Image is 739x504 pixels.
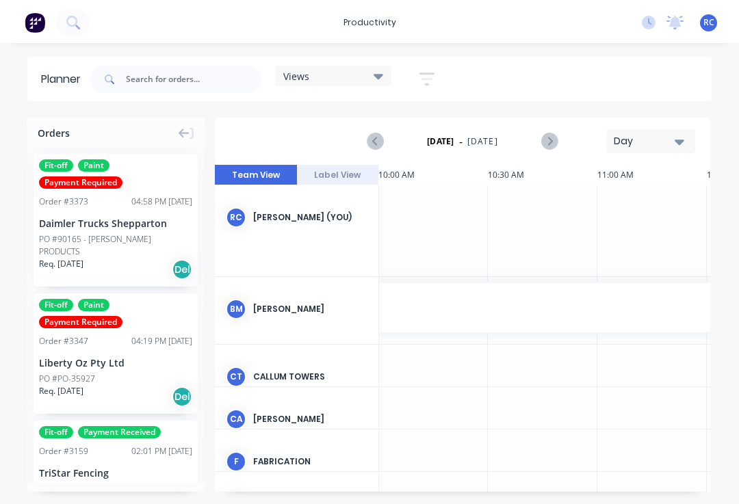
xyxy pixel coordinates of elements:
[703,14,714,27] span: RC
[226,297,246,317] div: BM
[378,163,488,183] div: 10:00 AM
[39,194,88,206] div: Order # 3373
[297,163,379,183] button: Label View
[131,443,192,455] div: 02:01 PM [DATE]
[459,131,463,148] span: -
[39,443,88,455] div: Order # 3159
[131,333,192,345] div: 04:19 PM [DATE]
[226,205,246,226] div: RC
[253,453,367,466] div: Fabrication
[427,133,454,146] strong: [DATE]
[39,333,88,345] div: Order # 3347
[226,364,246,385] div: CT
[541,131,557,148] button: Next page
[337,10,403,31] div: productivity
[215,163,297,183] button: Team View
[606,127,695,151] button: Day
[597,163,707,183] div: 11:00 AM
[253,209,367,222] div: [PERSON_NAME] (You)
[368,131,384,148] button: Previous page
[78,157,109,170] span: Paint
[131,194,192,206] div: 04:58 PM [DATE]
[41,69,88,85] div: Planner
[253,369,367,381] div: Callum Towers
[39,231,192,256] div: PO #90165 - [PERSON_NAME] PRODUCTS
[126,64,261,91] input: Search for orders...
[614,132,677,146] div: Day
[253,301,367,313] div: [PERSON_NAME]
[39,157,73,170] span: Fit-off
[172,257,192,278] div: Del
[39,314,122,326] span: Payment Required
[39,214,192,228] div: Daimler Trucks Shepparton
[39,371,95,383] div: PO #PO-35927
[283,67,309,81] span: Views
[25,10,45,31] img: Factory
[78,297,109,309] span: Paint
[39,383,83,395] span: Req. [DATE]
[226,449,246,470] div: F
[488,163,597,183] div: 10:30 AM
[39,256,83,268] span: Req. [DATE]
[39,174,122,187] span: Payment Required
[39,424,73,436] span: Fit-off
[39,354,192,368] div: Liberty Oz Pty Ltd
[172,384,192,405] div: Del
[467,133,498,146] span: [DATE]
[226,407,246,427] div: CA
[38,124,70,138] span: Orders
[39,297,73,309] span: Fit-off
[78,424,161,436] span: Payment Received
[39,464,192,478] div: TriStar Fencing
[253,411,367,423] div: [PERSON_NAME]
